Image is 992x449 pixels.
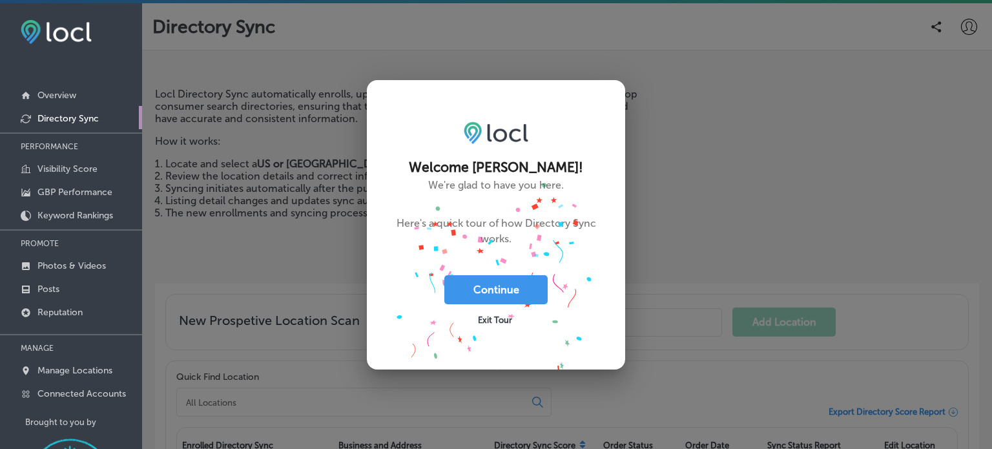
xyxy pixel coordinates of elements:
[37,365,112,376] p: Manage Locations
[37,307,83,318] p: Reputation
[37,113,99,124] p: Directory Sync
[21,20,92,44] img: fda3e92497d09a02dc62c9cd864e3231.png
[444,275,548,304] button: Continue
[37,284,59,295] p: Posts
[478,315,512,325] span: Exit Tour
[37,90,76,101] p: Overview
[37,210,113,221] p: Keyword Rankings
[37,388,126,399] p: Connected Accounts
[37,187,112,198] p: GBP Performance
[25,417,142,427] p: Brought to you by
[37,163,98,174] p: Visibility Score
[37,260,106,271] p: Photos & Videos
